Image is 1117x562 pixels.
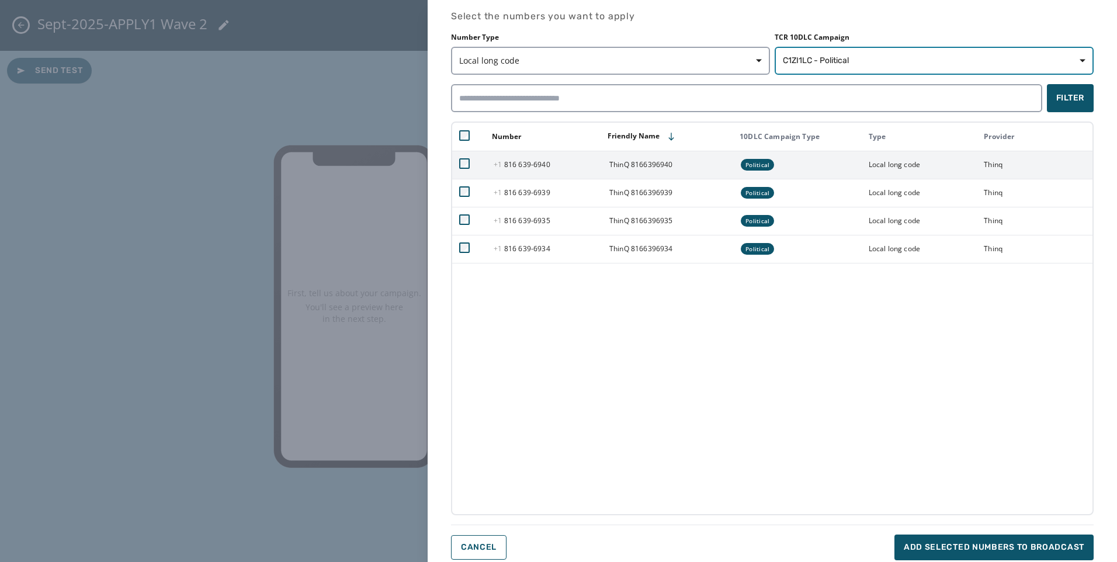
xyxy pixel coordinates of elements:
[487,127,526,146] button: Sort by [object Object]
[741,159,774,171] div: Political
[977,207,1092,235] td: Thinq
[984,132,1092,141] div: Provider
[741,187,774,199] div: Political
[741,215,774,227] div: Political
[603,127,681,146] button: Sort by [object Object]
[602,179,733,207] td: ThinQ 8166396939
[862,179,977,207] td: Local long code
[494,188,504,197] span: +1
[494,159,504,169] span: +1
[494,244,550,254] span: 816 639 - 6934
[904,542,1084,553] span: Add selected numbers to broadcast
[894,535,1094,560] button: Add selected numbers to broadcast
[977,179,1092,207] td: Thinq
[451,535,507,560] button: Cancel
[1047,84,1094,112] button: Filter
[494,244,504,254] span: +1
[740,132,861,141] div: 10DLC Campaign Type
[494,188,550,197] span: 816 639 - 6939
[741,243,774,255] div: Political
[775,33,1094,42] label: TCR 10DLC Campaign
[494,159,550,169] span: 816 639 - 6940
[451,47,770,75] button: Local long code
[494,216,504,226] span: +1
[869,132,977,141] div: Type
[862,151,977,179] td: Local long code
[775,47,1094,75] button: C1ZI1LC - Political
[783,55,849,67] span: C1ZI1LC - Political
[451,33,770,42] label: Number Type
[862,207,977,235] td: Local long code
[451,9,1094,23] h4: Select the numbers you want to apply
[977,235,1092,263] td: Thinq
[1056,92,1084,104] span: Filter
[459,55,762,67] span: Local long code
[494,216,550,226] span: 816 639 - 6935
[602,151,733,179] td: ThinQ 8166396940
[602,207,733,235] td: ThinQ 8166396935
[977,151,1092,179] td: Thinq
[862,235,977,263] td: Local long code
[461,543,497,552] span: Cancel
[602,235,733,263] td: ThinQ 8166396934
